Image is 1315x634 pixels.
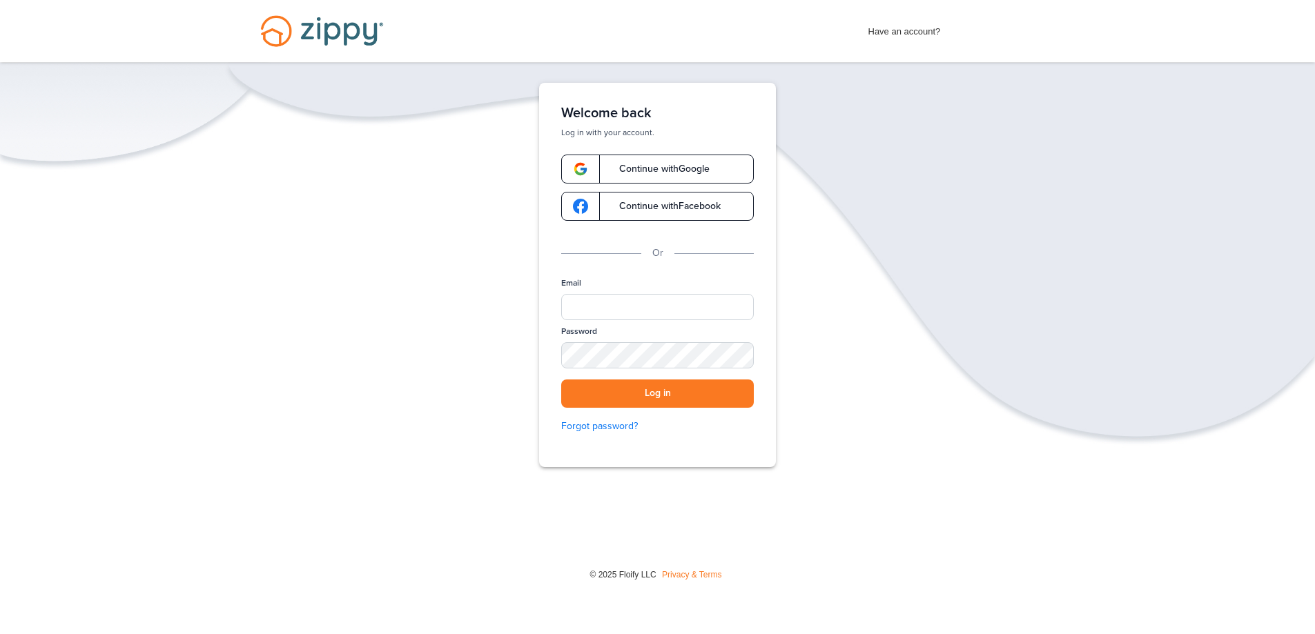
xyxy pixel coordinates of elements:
[561,155,754,184] a: google-logoContinue withGoogle
[605,164,710,174] span: Continue with Google
[561,105,754,121] h1: Welcome back
[561,342,754,368] input: Password
[561,127,754,138] p: Log in with your account.
[605,201,721,211] span: Continue with Facebook
[573,199,588,214] img: google-logo
[868,17,941,39] span: Have an account?
[561,419,754,434] a: Forgot password?
[561,192,754,221] a: google-logoContinue withFacebook
[573,161,588,177] img: google-logo
[561,379,754,408] button: Log in
[590,570,656,579] span: © 2025 Floify LLC
[561,294,754,320] input: Email
[561,326,597,337] label: Password
[652,246,663,261] p: Or
[662,570,721,579] a: Privacy & Terms
[561,277,581,289] label: Email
